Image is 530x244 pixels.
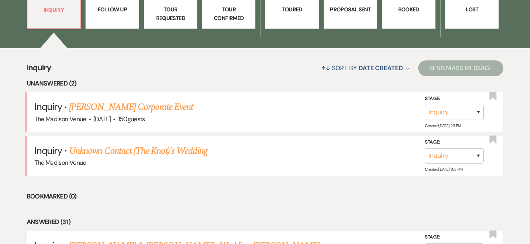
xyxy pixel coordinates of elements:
[425,123,461,128] span: Created: [DATE] 2:11 PM
[359,64,403,72] span: Date Created
[32,5,75,14] p: Inquiry
[450,5,494,14] p: Lost
[387,5,430,14] p: Booked
[35,144,62,157] span: Inquiry
[425,233,484,242] label: Stage:
[425,95,484,103] label: Stage:
[69,100,193,114] a: [PERSON_NAME] Corporate Event
[118,115,145,123] span: 150 guests
[270,5,313,14] p: Toured
[27,78,504,89] li: Unanswered (2)
[35,100,62,113] span: Inquiry
[425,167,462,172] span: Created: [DATE] 1:03 PM
[329,5,372,14] p: Proposal Sent
[321,64,331,72] span: ↑↓
[318,58,412,78] button: Sort By Date Created
[69,144,207,158] a: Unknown Contact (The Knot)'s Wedding
[91,5,134,14] p: Follow Up
[35,158,86,167] span: The Madison Venue
[27,191,504,202] li: Bookmarked (0)
[93,115,111,123] span: [DATE]
[425,138,484,147] label: Stage:
[207,5,250,23] p: Tour Confirmed
[149,5,192,23] p: Tour Requested
[418,60,504,76] button: Send Mass Message
[27,62,51,78] span: Inquiry
[27,217,504,227] li: Answered (31)
[35,115,86,123] span: The Madison Venue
